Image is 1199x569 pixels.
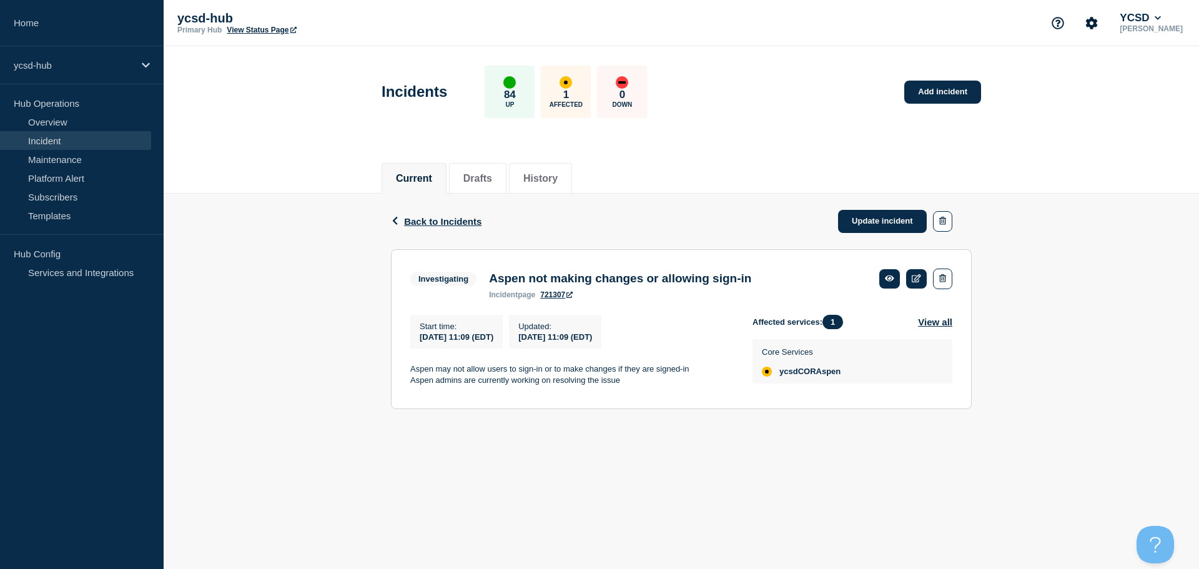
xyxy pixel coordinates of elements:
[404,216,481,227] span: Back to Incidents
[489,290,535,299] p: page
[1117,24,1185,33] p: [PERSON_NAME]
[504,89,516,101] p: 84
[177,26,222,34] p: Primary Hub
[523,173,558,184] button: History
[410,272,476,286] span: Investigating
[14,60,134,71] p: ycsd-hub
[177,11,427,26] p: ycsd-hub
[227,26,296,34] a: View Status Page
[752,315,849,329] span: Affected services:
[396,173,432,184] button: Current
[550,101,583,108] p: Affected
[563,89,569,101] p: 1
[918,315,952,329] button: View all
[762,367,772,377] div: affected
[560,76,572,89] div: affected
[503,76,516,89] div: up
[619,89,625,101] p: 0
[1045,10,1071,36] button: Support
[838,210,927,233] a: Update incident
[489,272,751,285] h3: Aspen not making changes or allowing sign-in
[420,322,493,331] p: Start time :
[613,101,633,108] p: Down
[463,173,492,184] button: Drafts
[779,367,841,377] span: ycsdCORAspen
[382,83,447,101] h1: Incidents
[410,375,733,386] p: Aspen admins are currently working on resolving the issue
[904,81,981,104] a: Add incident
[616,76,628,89] div: down
[420,332,493,342] span: [DATE] 11:09 (EDT)
[391,216,481,227] button: Back to Incidents
[505,101,514,108] p: Up
[410,364,733,375] p: Aspen may not allow users to sign-in or to make changes if they are signed-in
[1078,10,1105,36] button: Account settings
[518,322,592,331] p: Updated :
[489,290,518,299] span: incident
[762,347,841,357] p: Core Services
[1137,526,1174,563] iframe: Help Scout Beacon - Open
[540,290,573,299] a: 721307
[1117,12,1163,24] button: YCSD
[822,315,843,329] span: 1
[518,331,592,342] div: [DATE] 11:09 (EDT)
